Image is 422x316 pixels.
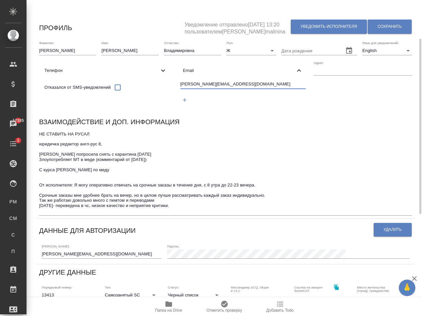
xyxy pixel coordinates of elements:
div: Черный список [168,290,221,300]
button: Папка на Drive [141,297,197,316]
div: Телефон [39,63,172,78]
label: Язык для уведомлений: [362,41,399,44]
span: Удалить [384,227,402,233]
button: Уведомить исполнителя [291,20,367,34]
div: Email [178,63,309,78]
a: CM [5,212,22,225]
label: Ссылка на аккаунт SmartCAT: [294,286,334,292]
span: 17385 [9,117,28,124]
h6: Профиль [39,23,72,33]
span: Уведомить исполнителя [301,24,357,29]
button: 🙏 [399,280,415,296]
a: PM [5,195,22,208]
label: Имя: [101,41,109,44]
span: Телефон [44,67,159,74]
span: Сохранить [378,24,402,29]
span: PM [8,198,18,205]
label: Мессенджер (ICQ, Skype и т.п.): [231,286,271,292]
a: П [5,245,22,258]
label: Тип: [105,286,111,289]
h5: Уведомление отправлено [DATE] 13:20 пользователем [PERSON_NAME]malinina [185,18,290,35]
button: Скопировать ссылку [330,280,343,294]
span: Email [183,67,295,74]
h6: Данные для авторизации [39,225,136,236]
h6: Другие данные [39,267,96,278]
textarea: НЕ СТАВИТЬ НА РУСАЛ юридичка редактор англ-рус 8, [PERSON_NAME] попросила снять с карантина [DATE... [39,132,412,213]
a: 2 [2,135,25,152]
label: Статус: [168,286,179,289]
label: Порядковый номер: [42,286,72,289]
span: CM [8,215,18,222]
label: Адрес: [314,61,324,65]
span: Отказался от SMS-уведомлений [44,84,111,91]
a: С [5,228,22,241]
label: Место жительства (город), гражданство: [357,286,397,292]
label: Фамилия: [39,41,54,44]
button: Добавить [178,93,192,107]
label: Пароль: [167,244,179,248]
span: Добавить Todo [266,308,293,313]
label: Пол: [226,41,233,44]
span: С [8,232,18,238]
span: Папка на Drive [155,308,182,313]
div: Ж [226,46,276,55]
a: 17385 [2,116,25,132]
button: Сохранить [368,20,412,34]
button: Отметить проверку [197,297,252,316]
span: Отметить проверку [207,308,242,313]
span: 🙏 [401,281,413,295]
label: Отчество: [164,41,179,44]
h6: Взаимодействие и доп. информация [39,117,180,127]
span: П [8,248,18,255]
div: English [362,46,412,55]
div: Самозанятый SC [105,290,158,300]
label: [PERSON_NAME]: [42,244,70,248]
button: Удалить [374,223,412,237]
button: Добавить Todo [252,297,308,316]
span: 2 [13,137,23,144]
